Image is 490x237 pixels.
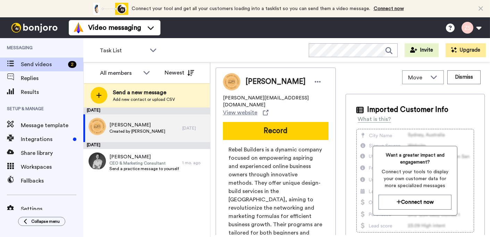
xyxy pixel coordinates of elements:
div: All members [100,69,140,77]
span: Send a new message [113,88,175,97]
span: Collapse menu [31,219,60,224]
span: Want a greater impact and engagement? [379,152,451,166]
div: What is this? [358,115,391,123]
span: Created by [PERSON_NAME] [109,129,165,134]
span: Imported Customer Info [367,105,448,115]
span: Share library [21,149,83,157]
span: CEO & Marketing Consultant [109,160,179,166]
span: [PERSON_NAME][EMAIL_ADDRESS][DOMAIN_NAME] [223,95,329,108]
div: [DATE] [83,107,210,114]
img: Image of Sherby [223,73,240,90]
div: [DATE] [83,142,210,149]
span: Send videos [21,60,65,69]
a: Connect now [374,6,404,11]
button: Connect now [379,195,451,210]
span: Connect your tool and get all your customers loading into a tasklist so you can send them a video... [132,6,370,11]
img: vm-color.svg [73,22,84,33]
button: Invite [405,43,439,57]
img: bj-logo-header-white.svg [8,23,60,33]
span: View website [223,108,257,117]
button: Record [223,122,329,140]
button: Collapse menu [18,217,65,226]
div: 2 [68,61,76,68]
span: Message template [21,121,83,130]
span: Task List [100,46,146,55]
div: animation [90,3,128,15]
img: 18b98fcd-545c-4ba7-b703-f829fd516e68.jpg [89,152,106,170]
span: Add new contact or upload CSV [113,97,175,102]
span: Integrations [21,135,70,143]
span: Workspaces [21,163,83,171]
a: View website [223,108,268,117]
span: Fallbacks [21,177,83,185]
span: Send a practice message to yourself [109,166,179,172]
span: Video messaging [88,23,141,33]
button: Newest [159,66,199,80]
span: [PERSON_NAME] [246,77,306,87]
button: Upgrade [446,43,486,57]
span: Move [408,73,427,82]
div: [DATE] [182,125,207,131]
div: 1 mo. ago [182,160,207,166]
span: Results [21,88,83,96]
span: [PERSON_NAME] [109,122,165,129]
span: [PERSON_NAME] [109,153,179,160]
img: 915bc65c-1053-4746-ae19-240c4fe2fd7a.png [89,118,106,135]
span: Settings [21,205,83,213]
span: Connect your tools to display your own customer data for more specialized messages [379,168,451,189]
button: Dismiss [447,70,481,84]
span: Replies [21,74,83,82]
